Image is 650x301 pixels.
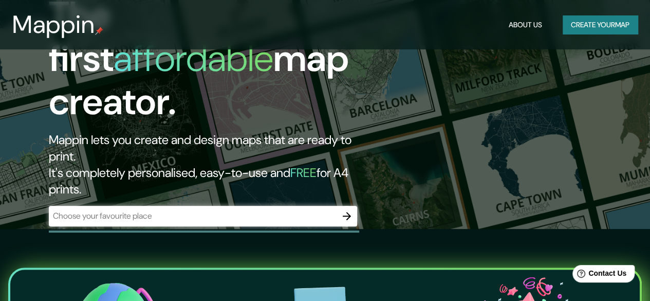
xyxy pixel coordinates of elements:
input: Choose your favourite place [49,210,337,222]
button: Create yourmap [563,15,638,34]
button: About Us [505,15,546,34]
h1: affordable [114,34,273,82]
h3: Mappin [12,10,95,39]
h5: FREE [290,165,317,181]
h2: Mappin lets you create and design maps that are ready to print. It's completely personalised, eas... [49,132,374,198]
iframe: Help widget launcher [559,261,639,290]
img: mappin-pin [95,27,103,35]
